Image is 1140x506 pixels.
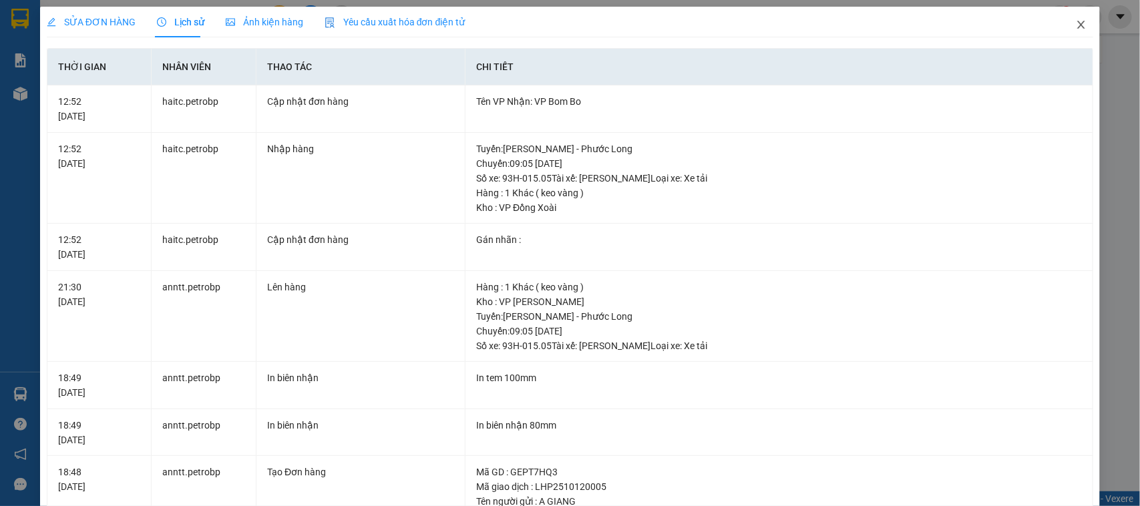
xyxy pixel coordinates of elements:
[152,85,256,133] td: haitc.petrobp
[267,465,454,479] div: Tạo Đơn hàng
[325,17,465,27] span: Yêu cầu xuất hóa đơn điện tử
[476,370,1082,385] div: In tem 100mm
[476,479,1082,494] div: Mã giao dịch : LHP2510120005
[152,362,256,409] td: anntt.petrobp
[58,232,141,262] div: 12:52 [DATE]
[476,232,1082,247] div: Gán nhãn :
[476,94,1082,109] div: Tên VP Nhận: VP Bom Bo
[325,17,335,28] img: icon
[58,280,141,309] div: 21:30 [DATE]
[152,133,256,224] td: haitc.petrobp
[58,418,141,447] div: 18:49 [DATE]
[256,49,465,85] th: Thao tác
[267,94,454,109] div: Cập nhật đơn hàng
[157,17,166,27] span: clock-circle
[58,94,141,123] div: 12:52 [DATE]
[476,309,1082,353] div: Tuyến : [PERSON_NAME] - Phước Long Chuyến: 09:05 [DATE] Số xe: 93H-015.05 Tài xế: [PERSON_NAME] ...
[226,17,303,27] span: Ảnh kiện hàng
[58,370,141,400] div: 18:49 [DATE]
[152,409,256,457] td: anntt.petrobp
[1076,19,1087,30] span: close
[267,280,454,294] div: Lên hàng
[476,200,1082,215] div: Kho : VP Đồng Xoài
[267,142,454,156] div: Nhập hàng
[157,17,204,27] span: Lịch sử
[267,232,454,247] div: Cập nhật đơn hàng
[476,142,1082,186] div: Tuyến : [PERSON_NAME] - Phước Long Chuyến: 09:05 [DATE] Số xe: 93H-015.05 Tài xế: [PERSON_NAME] ...
[267,370,454,385] div: In biên nhận
[476,280,1082,294] div: Hàng : 1 Khác ( keo vàng )
[476,186,1082,200] div: Hàng : 1 Khác ( keo vàng )
[152,271,256,362] td: anntt.petrobp
[1063,7,1100,44] button: Close
[47,17,136,27] span: SỬA ĐƠN HÀNG
[267,418,454,433] div: In biên nhận
[465,49,1093,85] th: Chi tiết
[152,224,256,271] td: haitc.petrobp
[58,142,141,171] div: 12:52 [DATE]
[476,418,1082,433] div: In biên nhận 80mm
[476,294,1082,309] div: Kho : VP [PERSON_NAME]
[152,49,256,85] th: Nhân viên
[47,17,56,27] span: edit
[226,17,235,27] span: picture
[47,49,152,85] th: Thời gian
[476,465,1082,479] div: Mã GD : GEPT7HQ3
[58,465,141,494] div: 18:48 [DATE]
